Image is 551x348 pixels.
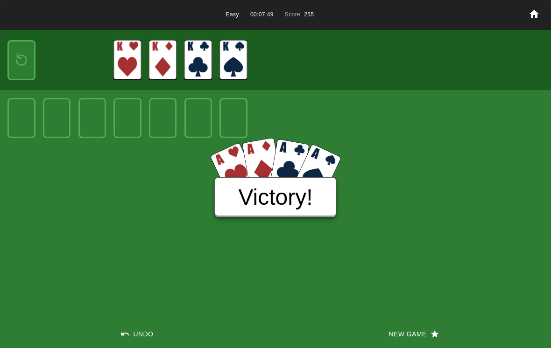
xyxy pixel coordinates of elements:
h3: Victory! [238,184,312,210]
img: Victory Card [242,138,282,189]
span: 255 [304,10,314,20]
span: Score [285,10,300,20]
img: Victory Card [269,139,309,190]
img: ace of hearts [113,40,141,80]
button: New Game [275,320,551,348]
img: Victory Card [292,144,341,200]
span: 00:07:49 [250,10,274,20]
img: ace of hearts [219,40,247,80]
img: reset deck [13,48,30,72]
span: Easy [226,10,239,20]
img: ace of hearts [149,40,177,80]
img: ace of hearts [184,40,212,80]
img: Victory Card [210,142,259,198]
